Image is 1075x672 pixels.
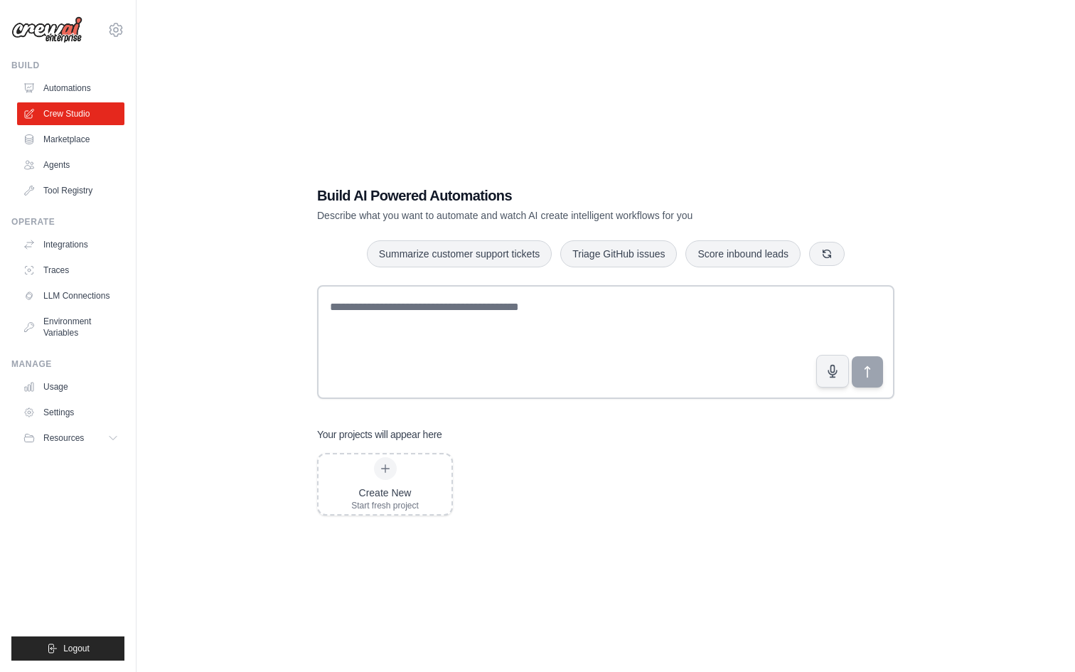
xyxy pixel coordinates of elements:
h1: Build AI Powered Automations [317,186,795,206]
div: Manage [11,358,124,370]
div: Operate [11,216,124,228]
button: Triage GitHub issues [560,240,677,267]
button: Click to speak your automation idea [816,355,849,388]
iframe: Chat Widget [1004,604,1075,672]
div: Start fresh project [351,500,419,511]
a: Usage [17,375,124,398]
button: Summarize customer support tickets [367,240,552,267]
a: Traces [17,259,124,282]
span: Logout [63,643,90,654]
p: Describe what you want to automate and watch AI create intelligent workflows for you [317,208,795,223]
a: Tool Registry [17,179,124,202]
button: Logout [11,636,124,661]
a: Marketplace [17,128,124,151]
a: Automations [17,77,124,100]
a: Settings [17,401,124,424]
button: Resources [17,427,124,449]
a: Crew Studio [17,102,124,125]
div: Build [11,60,124,71]
a: Agents [17,154,124,176]
a: LLM Connections [17,284,124,307]
img: Logo [11,16,82,43]
h3: Your projects will appear here [317,427,442,442]
a: Environment Variables [17,310,124,344]
button: Get new suggestions [809,242,845,266]
div: Create New [351,486,419,500]
span: Resources [43,432,84,444]
a: Integrations [17,233,124,256]
button: Score inbound leads [685,240,801,267]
